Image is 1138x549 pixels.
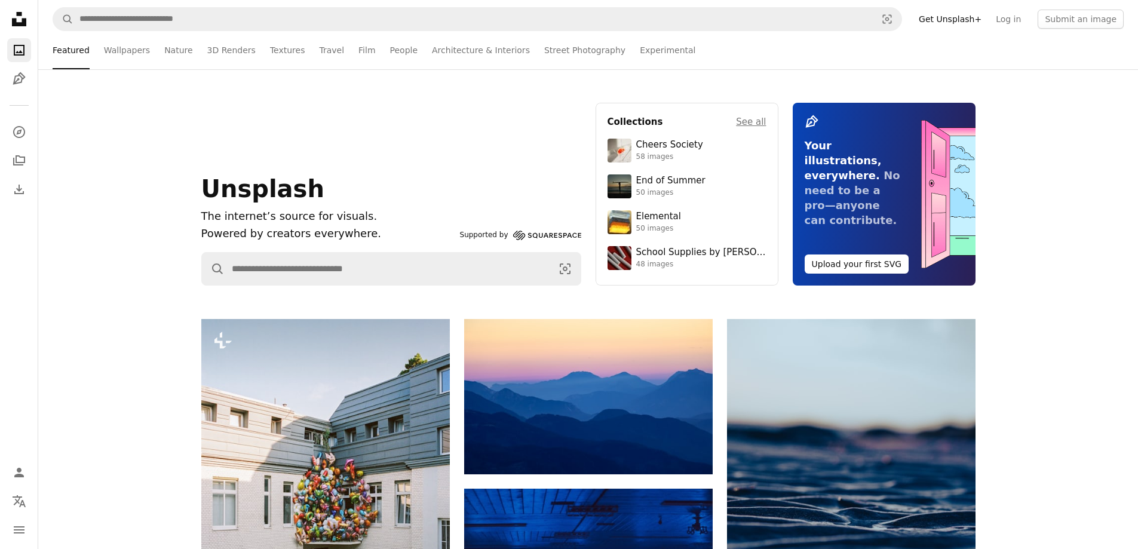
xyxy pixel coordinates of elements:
button: Submit an image [1038,10,1124,29]
a: Cheers Society58 images [608,139,766,162]
button: Search Unsplash [53,8,73,30]
img: premium_photo-1715107534993-67196b65cde7 [608,246,631,270]
h1: The internet’s source for visuals. [201,208,455,225]
h4: Collections [608,115,663,129]
a: Travel [319,31,344,69]
a: Photos [7,38,31,62]
a: 3D Renders [207,31,256,69]
a: Nature [164,31,192,69]
img: premium_photo-1754398386796-ea3dec2a6302 [608,174,631,198]
span: Unsplash [201,175,324,203]
a: Experimental [640,31,695,69]
button: Search Unsplash [202,253,225,285]
a: Wallpapers [104,31,150,69]
a: End of Summer50 images [608,174,766,198]
img: photo-1610218588353-03e3130b0e2d [608,139,631,162]
div: Elemental [636,211,681,223]
a: Rippled sand dunes under a twilight sky [727,500,976,511]
div: 50 images [636,188,706,198]
a: Street Photography [544,31,625,69]
a: Get Unsplash+ [912,10,989,29]
a: School Supplies by [PERSON_NAME]48 images [608,246,766,270]
form: Find visuals sitewide [53,7,902,31]
span: Your illustrations, everywhere. [805,139,882,182]
div: 48 images [636,260,766,269]
div: End of Summer [636,175,706,187]
form: Find visuals sitewide [201,252,581,286]
div: Cheers Society [636,139,703,151]
div: School Supplies by [PERSON_NAME] [636,247,766,259]
a: Illustrations [7,67,31,91]
div: 58 images [636,152,703,162]
a: Textures [270,31,305,69]
a: Supported by [460,228,581,243]
a: People [390,31,418,69]
a: See all [736,115,766,129]
a: A large cluster of colorful balloons on a building facade. [201,481,450,492]
button: Menu [7,518,31,542]
a: Elemental50 images [608,210,766,234]
a: Explore [7,120,31,144]
p: Powered by creators everywhere. [201,225,455,243]
div: 50 images [636,224,681,234]
a: Log in / Sign up [7,461,31,484]
a: Architecture & Interiors [432,31,530,69]
button: Visual search [550,253,581,285]
img: premium_photo-1751985761161-8a269d884c29 [608,210,631,234]
a: Download History [7,177,31,201]
a: Log in [989,10,1028,29]
a: Layered blue mountains under a pastel sky [464,391,713,401]
span: No need to be a pro—anyone can contribute. [805,169,900,226]
button: Upload your first SVG [805,254,909,274]
a: Film [358,31,375,69]
a: Collections [7,149,31,173]
button: Visual search [873,8,901,30]
button: Language [7,489,31,513]
img: Layered blue mountains under a pastel sky [464,319,713,474]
